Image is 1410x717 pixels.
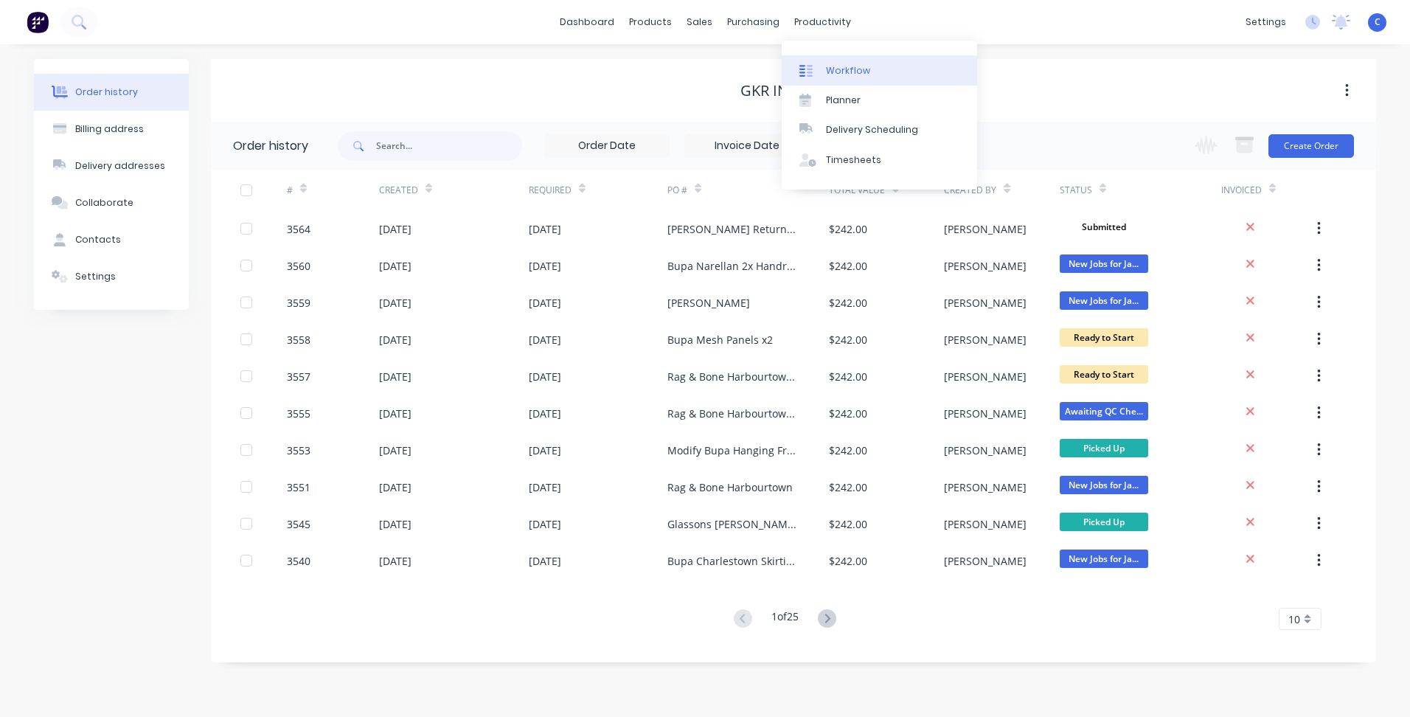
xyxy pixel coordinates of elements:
[829,295,867,311] div: $242.00
[287,479,310,495] div: 3551
[829,406,867,421] div: $242.00
[667,369,799,384] div: Rag & Bone Harbourtown Belt Racks
[34,74,189,111] button: Order history
[287,170,379,210] div: #
[829,553,867,569] div: $242.00
[944,295,1027,311] div: [PERSON_NAME]
[944,443,1027,458] div: [PERSON_NAME]
[1221,170,1313,210] div: Invoiced
[667,443,799,458] div: Modify Bupa Hanging Frame
[829,332,867,347] div: $242.00
[667,184,687,197] div: PO #
[782,145,977,175] a: Timesheets
[287,406,310,421] div: 3555
[75,270,116,283] div: Settings
[944,406,1027,421] div: [PERSON_NAME]
[1268,134,1354,158] button: Create Order
[829,221,867,237] div: $242.00
[1060,254,1148,273] span: New Jobs for Ja...
[1060,218,1148,236] span: Submitted
[34,221,189,258] button: Contacts
[667,221,799,237] div: [PERSON_NAME] Returns Rail
[667,332,773,347] div: Bupa Mesh Panels x2
[1060,170,1221,210] div: Status
[379,221,411,237] div: [DATE]
[75,196,133,209] div: Collaborate
[529,258,561,274] div: [DATE]
[379,258,411,274] div: [DATE]
[529,221,561,237] div: [DATE]
[826,123,918,136] div: Delivery Scheduling
[529,332,561,347] div: [DATE]
[379,332,411,347] div: [DATE]
[75,233,121,246] div: Contacts
[826,94,861,107] div: Planner
[379,516,411,532] div: [DATE]
[944,479,1027,495] div: [PERSON_NAME]
[287,258,310,274] div: 3560
[287,516,310,532] div: 3545
[1060,328,1148,347] span: Ready to Start
[720,11,787,33] div: purchasing
[379,479,411,495] div: [DATE]
[1060,365,1148,384] span: Ready to Start
[287,295,310,311] div: 3559
[667,295,750,311] div: [PERSON_NAME]
[829,258,867,274] div: $242.00
[287,553,310,569] div: 3540
[1238,11,1293,33] div: settings
[379,170,529,210] div: Created
[379,406,411,421] div: [DATE]
[75,122,144,136] div: Billing address
[667,406,799,421] div: Rag & Bone Harbourtown Flat Panels
[27,11,49,33] img: Factory
[75,86,138,99] div: Order history
[379,443,411,458] div: [DATE]
[1060,184,1092,197] div: Status
[529,516,561,532] div: [DATE]
[944,258,1027,274] div: [PERSON_NAME]
[545,135,669,157] input: Order Date
[782,115,977,145] a: Delivery Scheduling
[1060,476,1148,494] span: New Jobs for Ja...
[1060,439,1148,457] span: Picked Up
[685,135,809,157] input: Invoice Date
[379,295,411,311] div: [DATE]
[34,258,189,295] button: Settings
[944,553,1027,569] div: [PERSON_NAME]
[379,553,411,569] div: [DATE]
[787,11,858,33] div: productivity
[75,159,165,173] div: Delivery addresses
[1288,612,1300,627] span: 10
[944,221,1027,237] div: [PERSON_NAME]
[826,153,881,167] div: Timesheets
[782,55,977,85] a: Workflow
[667,479,793,495] div: Rag & Bone Harbourtown
[34,111,189,148] button: Billing address
[529,295,561,311] div: [DATE]
[376,131,522,161] input: Search...
[679,11,720,33] div: sales
[529,479,561,495] div: [DATE]
[379,369,411,384] div: [DATE]
[233,137,308,155] div: Order history
[529,553,561,569] div: [DATE]
[1060,402,1148,420] span: Awaiting QC Che...
[529,170,667,210] div: Required
[529,406,561,421] div: [DATE]
[529,184,572,197] div: Required
[944,332,1027,347] div: [PERSON_NAME]
[379,184,418,197] div: Created
[771,609,799,630] div: 1 of 25
[34,184,189,221] button: Collaborate
[829,516,867,532] div: $242.00
[287,332,310,347] div: 3558
[944,170,1059,210] div: Created By
[552,11,622,33] a: dashboard
[529,443,561,458] div: [DATE]
[287,184,293,197] div: #
[1221,184,1262,197] div: Invoiced
[944,516,1027,532] div: [PERSON_NAME]
[1375,15,1381,29] span: C
[782,86,977,115] a: Planner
